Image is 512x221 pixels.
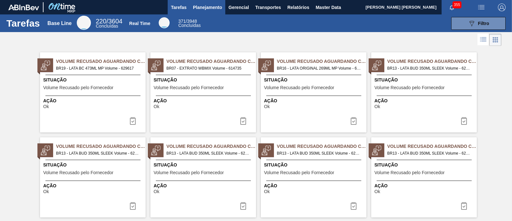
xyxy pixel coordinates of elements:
[239,117,247,125] img: icon-task-complete
[478,21,489,26] span: Filtro
[346,115,361,127] div: Completar tarefa: 30376613
[178,19,186,24] span: 371
[460,202,468,210] img: icon-task-complete
[154,162,254,168] span: Situação
[166,150,251,157] span: BR13 - LATA BUD 350ML SLEEK Volume - 629549
[255,4,281,11] span: Transportes
[264,98,365,104] span: Ação
[264,85,334,90] span: Volume Recusado pelo Fornecedor
[264,77,365,83] span: Situação
[166,143,256,150] span: Volume Recusado Aguardando Ciência
[236,115,251,127] div: Completar tarefa: 30375226
[178,19,197,24] span: / 3948
[166,58,256,65] span: Volume Recusado Aguardando Ciência
[56,58,146,65] span: Volume Recusado Aguardando Ciência
[43,189,49,194] span: Ok
[41,146,50,155] img: status
[261,61,271,70] img: status
[154,98,254,104] span: Ação
[277,143,366,150] span: Volume Recusado Aguardando Ciência
[374,170,444,175] span: Volume Recusado pelo Fornecedor
[372,61,381,70] img: status
[264,189,270,194] span: Ok
[456,115,472,127] div: Completar tarefa: 30376619
[236,200,251,212] button: icon-task-complete
[442,3,462,12] button: Notificações
[77,16,91,30] div: Base Line
[8,4,39,10] img: TNhmsLtSVTkK8tSr43FrP2fwEKptu5GPRR3wAAAABJRU5ErkJggg==
[264,162,365,168] span: Situação
[129,21,150,26] div: Real Time
[374,104,380,109] span: Ok
[96,19,122,28] div: Base Line
[178,19,201,28] div: Real Time
[452,1,461,8] span: 355
[129,117,137,125] img: icon-task-complete
[129,202,137,210] img: icon-task-complete
[374,77,475,83] span: Situação
[477,34,489,46] div: Visão em Lista
[346,115,361,127] button: icon-task-complete
[56,143,146,150] span: Volume Recusado Aguardando Ciência
[236,200,251,212] div: Completar tarefa: 30376621
[171,4,187,11] span: Tarefas
[316,4,341,11] span: Master Data
[264,170,334,175] span: Volume Recusado pelo Fornecedor
[261,146,271,155] img: status
[346,200,361,212] div: Completar tarefa: 30376622
[277,58,366,65] span: Volume Recusado Aguardando Ciência
[41,61,50,70] img: status
[178,23,201,28] span: Concluídas
[239,202,247,210] img: icon-task-complete
[498,4,506,11] img: Logout
[451,17,506,30] button: Filtro
[374,162,475,168] span: Situação
[264,183,365,189] span: Ação
[374,189,380,194] span: Ok
[277,65,361,72] span: BR16 - LATA ORIGINAL 269ML MP Volume - 629866
[151,61,161,70] img: status
[456,115,472,127] button: icon-task-complete
[96,18,106,25] span: 220
[154,85,224,90] span: Volume Recusado pelo Fornecedor
[154,77,254,83] span: Situação
[47,21,72,26] div: Base Line
[154,104,159,109] span: Ok
[489,34,501,46] div: Visão em Cards
[374,183,475,189] span: Ação
[43,162,144,168] span: Situação
[372,146,381,155] img: status
[125,200,140,212] button: icon-task-complete
[456,200,472,212] div: Completar tarefa: 30376623
[374,98,475,104] span: Ação
[350,117,357,125] img: icon-task-complete
[96,23,118,29] span: Concluídas
[43,104,49,109] span: Ok
[125,115,140,127] div: Completar tarefa: 30375225
[387,150,472,157] span: BR13 - LATA BUD 350ML SLEEK Volume - 629548
[154,189,159,194] span: Ok
[387,65,472,72] span: BR13 - LATA BUD 350ML SLEEK Volume - 629546
[151,146,161,155] img: status
[287,4,309,11] span: Relatórios
[236,115,251,127] button: icon-task-complete
[159,17,170,28] div: Real Time
[56,150,140,157] span: BR13 - LATA BUD 350ML SLEEK Volume - 629547
[277,150,361,157] span: BR13 - LATA BUD 350ML SLEEK Volume - 629550
[166,65,251,72] span: BR07 - EXTRATO WBMIX Volume - 614735
[56,65,140,72] span: BR19 - LATA BC 473ML MP Volume - 629617
[43,170,113,175] span: Volume Recusado pelo Fornecedor
[350,202,357,210] img: icon-task-complete
[264,104,270,109] span: Ok
[125,115,140,127] button: icon-task-complete
[43,183,144,189] span: Ação
[154,183,254,189] span: Ação
[43,98,144,104] span: Ação
[460,117,468,125] img: icon-task-complete
[154,170,224,175] span: Volume Recusado pelo Fornecedor
[387,58,477,65] span: Volume Recusado Aguardando Ciência
[96,18,122,25] span: / 3604
[6,20,40,27] h1: Tarefas
[193,4,222,11] span: Planejamento
[387,143,477,150] span: Volume Recusado Aguardando Ciência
